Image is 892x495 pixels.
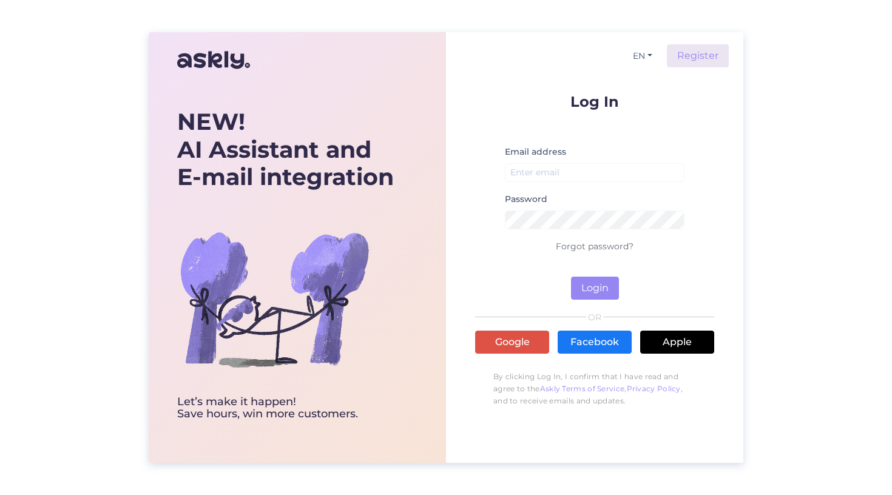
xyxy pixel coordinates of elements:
label: Email address [505,146,566,158]
label: Password [505,193,547,206]
a: Google [475,331,549,354]
p: By clicking Log In, I confirm that I have read and agree to the , , and to receive emails and upd... [475,365,714,413]
a: Privacy Policy [627,384,681,393]
b: NEW! [177,107,245,136]
img: Askly [177,45,250,75]
a: Apple [640,331,714,354]
div: Let’s make it happen! Save hours, win more customers. [177,396,394,420]
img: bg-askly [177,202,371,396]
span: OR [586,313,604,322]
div: AI Assistant and E-mail integration [177,108,394,191]
a: Facebook [558,331,632,354]
button: EN [628,47,657,65]
a: Register [667,44,729,67]
input: Enter email [505,163,684,182]
a: Askly Terms of Service [540,384,625,393]
p: Log In [475,94,714,109]
a: Forgot password? [556,241,634,252]
button: Login [571,277,619,300]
